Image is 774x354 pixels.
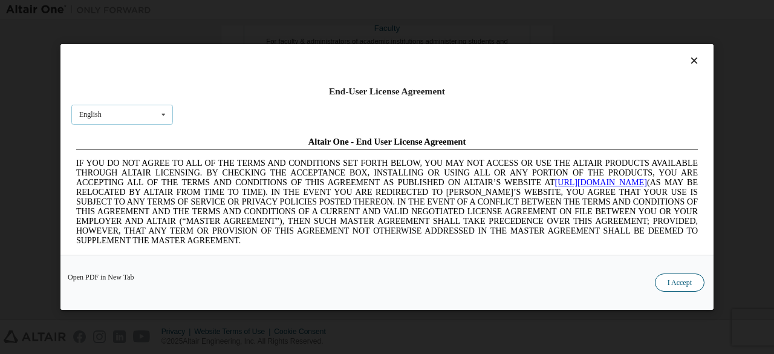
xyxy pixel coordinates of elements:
button: I Accept [655,274,704,292]
a: [URL][DOMAIN_NAME] [484,46,576,55]
div: End-User License Agreement [71,85,703,97]
span: IF YOU DO NOT AGREE TO ALL OF THE TERMS AND CONDITIONS SET FORTH BELOW, YOU MAY NOT ACCESS OR USE... [5,27,626,113]
span: Altair One - End User License Agreement [237,5,395,15]
span: Lore Ipsumd Sit Ame Cons Adipisc Elitseddo (“Eiusmodte”) in utlabor Etdolo Magnaaliqua Eni. (“Adm... [5,123,626,210]
a: Open PDF in New Tab [68,274,134,281]
div: English [79,111,102,118]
